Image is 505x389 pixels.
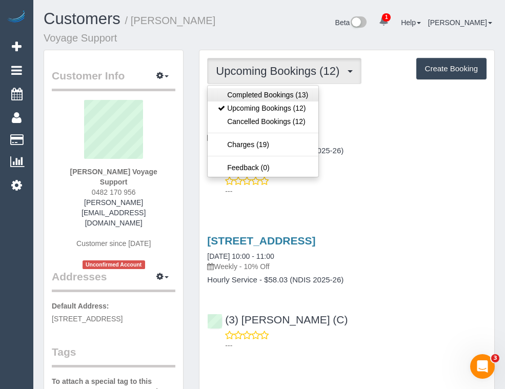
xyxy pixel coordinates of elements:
img: Automaid Logo [6,10,27,25]
legend: Customer Info [52,68,175,91]
p: --- [225,186,487,196]
span: [STREET_ADDRESS] [52,315,123,323]
span: Upcoming Bookings (12) [216,65,345,77]
span: Unconfirmed Account [83,260,145,269]
span: 0482 170 956 [92,188,136,196]
span: Customer since [DATE] [76,239,151,248]
span: 1 [382,13,391,22]
p: --- [225,340,487,351]
h4: Hourly Service - $58.03 (NDIS 2025-26) [207,147,487,155]
a: Help [401,18,421,27]
a: Feedback (0) [208,161,318,174]
iframe: Intercom live chat [470,354,495,379]
p: Weekly - 10% Off [207,261,487,272]
a: Customers [44,10,120,28]
a: Cancelled Bookings (12) [208,115,318,128]
a: Upcoming Bookings (12) [208,101,318,115]
h4: Hourly Service - $58.03 (NDIS 2025-26) [207,276,487,284]
span: 3 [491,354,499,362]
button: Create Booking [416,58,487,79]
a: 1 [374,10,394,33]
small: / [PERSON_NAME] Voyage Support [44,15,215,44]
a: Charges (19) [208,138,318,151]
a: [DATE] 10:00 - 11:00 [207,252,274,260]
a: Beta [335,18,367,27]
a: (3) [PERSON_NAME] (C) [207,314,348,325]
a: [STREET_ADDRESS] [207,235,315,247]
button: Upcoming Bookings (12) [207,58,361,84]
strong: [PERSON_NAME] Voyage Support [70,168,157,186]
legend: Tags [52,344,175,367]
a: Completed Bookings (13) [208,88,318,101]
a: [PERSON_NAME] [428,18,492,27]
a: [PERSON_NAME][EMAIL_ADDRESS][DOMAIN_NAME] [82,198,146,227]
label: Default Address: [52,301,109,311]
img: New interface [350,16,367,30]
p: Weekly - 10% Off [207,132,487,142]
